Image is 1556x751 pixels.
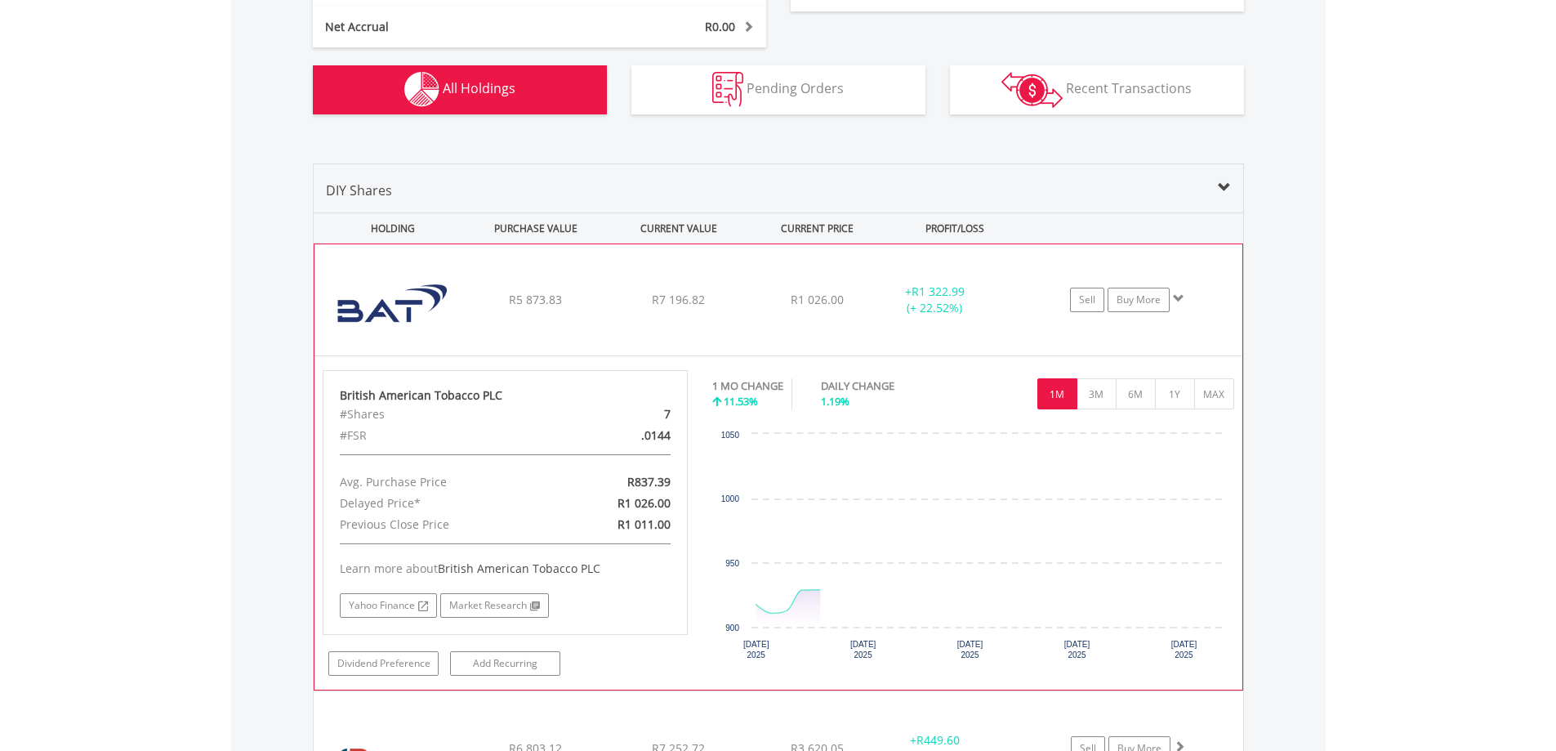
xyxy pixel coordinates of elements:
div: British American Tobacco PLC [340,387,671,404]
span: DIY Shares [326,181,392,199]
text: 1000 [721,494,740,503]
div: CURRENT PRICE [751,213,881,244]
div: PROFIT/LOSS [885,213,1025,244]
span: R449.60 [916,732,960,748]
text: 900 [725,624,739,633]
img: transactions-zar-wht.png [1001,72,1063,108]
span: Pending Orders [747,79,844,97]
span: British American Tobacco PLC [438,561,600,576]
span: Recent Transactions [1066,79,1192,97]
div: CURRENT VALUE [609,213,749,244]
a: Sell [1070,288,1104,312]
div: Previous Close Price [328,514,564,535]
button: Recent Transactions [950,65,1244,114]
a: Add Recurring [450,651,560,676]
div: PURCHASE VALUE [466,213,606,244]
text: [DATE] 2025 [1064,640,1090,659]
span: R1 026.00 [617,495,671,511]
span: R837.39 [627,474,671,489]
text: [DATE] 2025 [850,640,876,659]
a: Dividend Preference [328,651,439,676]
div: #Shares [328,404,564,425]
button: 3M [1077,378,1117,409]
div: .0144 [564,425,683,446]
div: DAILY CHANGE [821,378,952,394]
div: HOLDING [314,213,463,244]
div: Avg. Purchase Price [328,472,564,493]
a: Yahoo Finance [340,593,437,618]
div: Chart. Highcharts interactive chart. [712,426,1234,671]
span: R0.00 [705,19,735,34]
div: Net Accrual [313,19,577,35]
button: 6M [1116,378,1156,409]
svg: Interactive chart [712,426,1233,671]
text: 1050 [721,431,740,440]
span: R1 011.00 [617,516,671,532]
text: [DATE] 2025 [957,640,983,659]
button: Pending Orders [631,65,925,114]
button: 1Y [1155,378,1195,409]
text: 950 [725,559,739,568]
button: 1M [1037,378,1077,409]
span: 1.19% [821,394,849,409]
div: #FSR [328,425,564,446]
button: MAX [1194,378,1234,409]
img: EQU.ZA.BTI.png [323,265,463,351]
span: 11.53% [724,394,758,409]
span: R7 196.82 [652,292,705,307]
button: All Holdings [313,65,607,114]
text: [DATE] 2025 [743,640,769,659]
text: [DATE] 2025 [1171,640,1197,659]
div: 7 [564,404,683,425]
span: R5 873.83 [509,292,562,307]
div: 1 MO CHANGE [712,378,783,394]
img: holdings-wht.png [404,72,439,107]
img: pending_instructions-wht.png [712,72,743,107]
span: R1 322.99 [912,284,965,299]
div: + (+ 22.52%) [873,284,996,316]
div: Learn more about [340,561,671,577]
a: Buy More [1108,288,1170,312]
div: Delayed Price* [328,493,564,514]
span: R1 026.00 [791,292,844,307]
span: All Holdings [443,79,515,97]
a: Market Research [440,593,549,618]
